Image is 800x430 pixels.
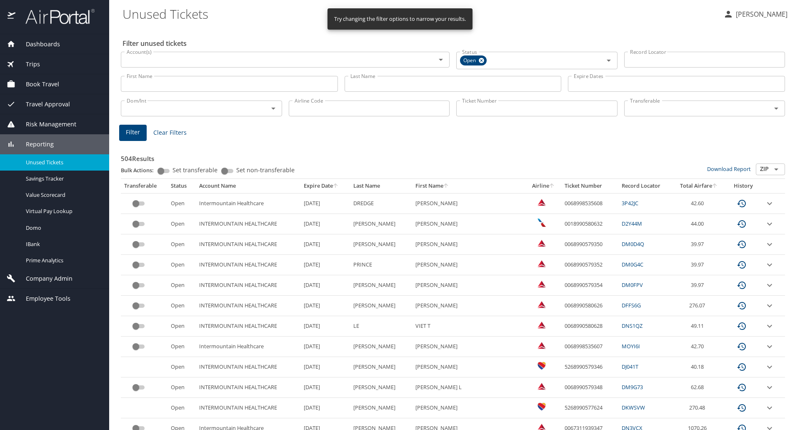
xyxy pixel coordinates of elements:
td: 62.68 [672,377,725,398]
span: Book Travel [15,80,59,89]
th: History [725,179,761,193]
span: Risk Management [15,120,76,129]
th: Expire Date [300,179,350,193]
td: [PERSON_NAME] [412,275,526,296]
th: Last Name [350,179,412,193]
button: expand row [765,219,775,229]
h1: Unused Tickets [122,1,717,27]
td: [DATE] [300,316,350,337]
a: DM9G73 [622,383,643,391]
p: Bulk Actions: [121,166,160,174]
a: DFFS6G [622,302,641,309]
button: expand row [765,260,775,270]
td: INTERMOUNTAIN HEALTHCARE [196,377,300,398]
a: DM0D4Q [622,240,644,248]
td: Open [167,357,196,377]
img: Delta Airlines [537,280,546,288]
button: expand row [765,199,775,209]
td: 42.70 [672,337,725,357]
button: sort [443,184,449,189]
button: expand row [765,321,775,331]
td: Open [167,316,196,337]
a: DJ041T [622,363,638,370]
td: INTERMOUNTAIN HEALTHCARE [196,316,300,337]
td: [DATE] [300,255,350,275]
td: [DATE] [300,398,350,418]
td: 5268990577624 [561,398,618,418]
td: Open [167,255,196,275]
td: Open [167,275,196,296]
span: Value Scorecard [26,191,99,199]
td: [DATE] [300,337,350,357]
td: Open [167,296,196,316]
td: INTERMOUNTAIN HEALTHCARE [196,398,300,418]
td: 0068998535607 [561,337,618,357]
td: 0068990579348 [561,377,618,398]
button: expand row [765,280,775,290]
span: Domo [26,224,99,232]
a: Download Report [707,165,751,173]
button: Open [435,54,447,65]
span: Company Admin [15,274,72,283]
td: PRINCE [350,255,412,275]
div: Try changing the filter options to narrow your results. [334,11,466,27]
td: Open [167,214,196,234]
img: Delta Airlines [537,259,546,268]
td: [PERSON_NAME] [350,214,412,234]
button: expand row [765,382,775,392]
button: Filter [119,125,147,141]
span: IBank [26,240,99,248]
td: [PERSON_NAME] [412,234,526,255]
td: [PERSON_NAME] [412,296,526,316]
button: Open [267,103,279,114]
td: 39.97 [672,255,725,275]
td: [DATE] [300,296,350,316]
td: Intermountain Healthcare [196,337,300,357]
span: Set transferable [172,167,217,173]
td: Open [167,193,196,214]
img: icon-airportal.png [7,8,16,25]
span: Savings Tracker [26,175,99,183]
td: INTERMOUNTAIN HEALTHCARE [196,296,300,316]
img: Delta Airlines [537,239,546,247]
span: Filter [126,127,140,138]
td: 0068998535608 [561,193,618,214]
td: [PERSON_NAME] [350,337,412,357]
td: [PERSON_NAME] [412,398,526,418]
span: Employee Tools [15,294,70,303]
span: Travel Approval [15,100,70,109]
td: [PERSON_NAME] [350,398,412,418]
td: [DATE] [300,275,350,296]
h3: 504 Results [121,149,785,163]
th: Ticket Number [561,179,618,193]
td: Open [167,377,196,398]
td: 0068990580628 [561,316,618,337]
a: DM0G4C [622,261,643,268]
a: D2Y44M [622,220,642,227]
td: 0068990579354 [561,275,618,296]
td: INTERMOUNTAIN HEALTHCARE [196,255,300,275]
td: [PERSON_NAME] [412,214,526,234]
button: [PERSON_NAME] [720,7,791,22]
img: Delta Airlines [537,382,546,390]
td: 0018990580632 [561,214,618,234]
div: Transferable [124,182,164,190]
td: 270.48 [672,398,725,418]
td: [PERSON_NAME] [350,357,412,377]
h2: Filter unused tickets [122,37,787,50]
td: Open [167,398,196,418]
img: Delta Airlines [537,341,546,350]
a: 3P42JC [622,199,638,207]
span: Prime Analytics [26,256,99,264]
div: Open [460,55,487,65]
p: [PERSON_NAME] [733,9,787,19]
th: Record Locator [618,179,672,193]
td: [PERSON_NAME] [350,377,412,398]
button: expand row [765,403,775,413]
td: DREDGE [350,193,412,214]
td: 39.97 [672,234,725,255]
td: 49.11 [672,316,725,337]
td: [DATE] [300,214,350,234]
a: DNS1QZ [622,322,642,329]
td: [PERSON_NAME] [350,275,412,296]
